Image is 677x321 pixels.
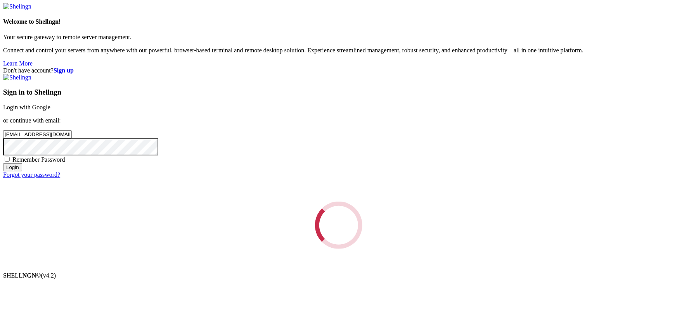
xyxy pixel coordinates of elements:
[3,60,33,67] a: Learn More
[23,272,36,279] b: NGN
[41,272,56,279] span: 4.2.0
[3,34,674,41] p: Your secure gateway to remote server management.
[315,202,362,249] div: Loading...
[3,117,674,124] p: or continue with email:
[3,163,22,171] input: Login
[3,88,674,97] h3: Sign in to Shellngn
[3,74,31,81] img: Shellngn
[12,156,65,163] span: Remember Password
[3,3,31,10] img: Shellngn
[5,157,10,162] input: Remember Password
[3,18,674,25] h4: Welcome to Shellngn!
[3,104,50,110] a: Login with Google
[3,67,674,74] div: Don't have account?
[3,47,674,54] p: Connect and control your servers from anywhere with our powerful, browser-based terminal and remo...
[3,130,72,138] input: Email address
[3,272,56,279] span: SHELL ©
[54,67,74,74] a: Sign up
[3,171,60,178] a: Forgot your password?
